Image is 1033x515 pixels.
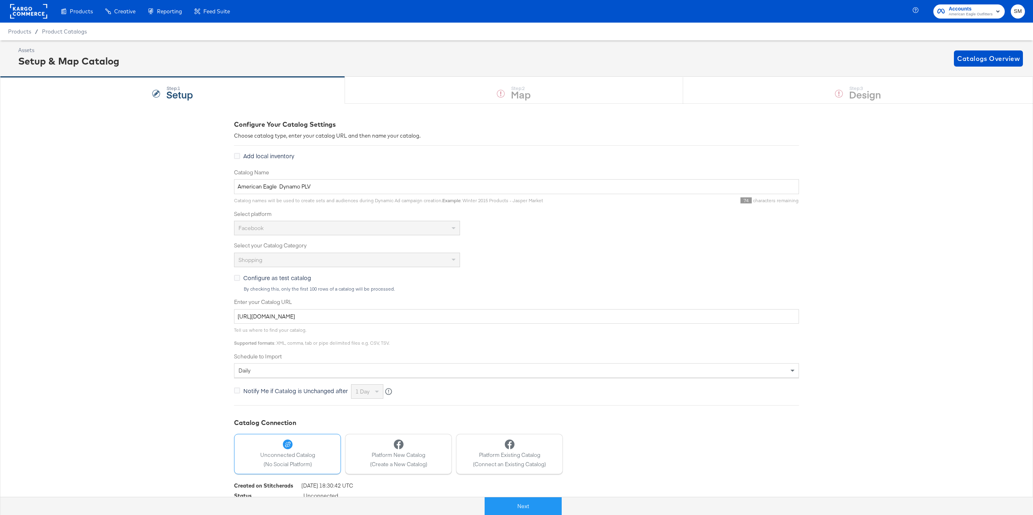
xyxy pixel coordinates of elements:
[954,50,1023,67] button: Catalogs Overview
[442,197,460,203] strong: Example
[473,451,546,459] span: Platform Existing Catalog
[234,340,274,346] strong: Supported formats
[933,4,1005,19] button: AccountsAmerican Eagle Outfitters
[166,86,193,91] div: Step: 1
[234,298,799,306] label: Enter your Catalog URL
[238,256,262,264] span: Shopping
[114,8,136,15] span: Creative
[260,461,315,468] span: (No Social Platform)
[234,169,799,176] label: Catalog Name
[345,434,452,474] button: Platform New Catalog(Create a New Catalog)
[234,120,799,129] div: Configure Your Catalog Settings
[949,11,993,18] span: American Eagle Outfitters
[1011,4,1025,19] button: SM
[473,461,546,468] span: (Connect an Existing Catalog)
[243,274,311,282] span: Configure as test catalog
[1014,7,1022,16] span: SM
[243,286,799,292] div: By checking this, only the first 100 rows of a catalog will be processed.
[234,418,799,427] div: Catalog Connection
[370,461,427,468] span: (Create a New Catalog)
[18,46,119,54] div: Assets
[355,388,370,395] span: 1 day
[166,88,193,101] strong: Setup
[370,451,427,459] span: Platform New Catalog
[234,242,799,249] label: Select your Catalog Category
[8,28,31,35] span: Products
[949,5,993,13] span: Accounts
[234,179,799,194] input: Name your catalog e.g. My Dynamic Product Catalog
[234,482,293,490] div: Created on Stitcherads
[260,451,315,459] span: Unconnected Catalog
[238,224,263,232] span: Facebook
[70,8,93,15] span: Products
[234,210,799,218] label: Select platform
[234,309,799,324] input: Enter Catalog URL, e.g. http://www.example.com/products.xml
[234,132,799,140] div: Choose catalog type, enter your catalog URL and then name your catalog.
[234,197,543,203] span: Catalog names will be used to create sets and audiences during Dynamic Ad campaign creation. : Wi...
[18,54,119,68] div: Setup & Map Catalog
[234,327,389,346] span: Tell us where to find your catalog. : XML, comma, tab or pipe delimited files e.g. CSV, TSV.
[42,28,87,35] a: Product Catalogs
[234,434,341,474] button: Unconnected Catalog(No Social Platform)
[740,197,752,203] span: 74
[957,53,1020,64] span: Catalogs Overview
[243,387,348,395] span: Notify Me if Catalog is Unchanged after
[31,28,42,35] span: /
[157,8,182,15] span: Reporting
[238,367,251,374] span: daily
[203,8,230,15] span: Feed Suite
[456,434,563,474] button: Platform Existing Catalog(Connect an Existing Catalog)
[243,152,294,160] span: Add local inventory
[301,482,353,492] span: [DATE] 18:30:42 UTC
[543,197,799,204] div: characters remaining
[234,353,799,360] label: Schedule to Import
